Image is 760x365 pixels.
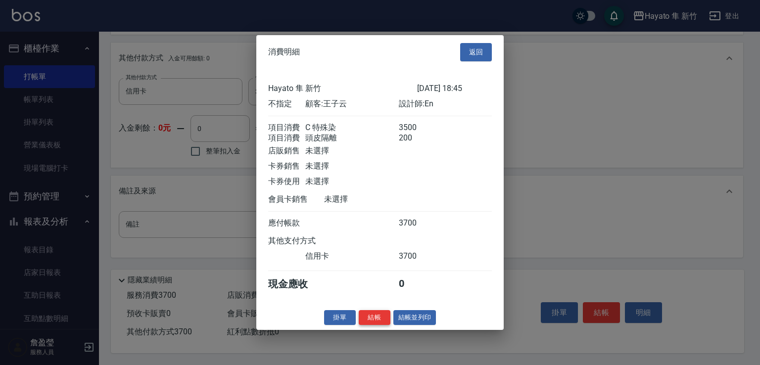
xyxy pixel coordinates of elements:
div: 項目消費 [268,133,305,143]
div: 未選擇 [305,145,398,156]
div: 0 [399,277,436,290]
div: 未選擇 [305,176,398,186]
span: 消費明細 [268,47,300,57]
div: 應付帳款 [268,218,305,228]
div: 頭皮隔離 [305,133,398,143]
button: 掛單 [324,310,356,325]
div: 店販銷售 [268,145,305,156]
div: 設計師: En [399,98,492,109]
div: 信用卡 [305,251,398,261]
button: 結帳並列印 [393,310,436,325]
div: 現金應收 [268,277,324,290]
button: 結帳 [359,310,390,325]
div: 3700 [399,251,436,261]
div: Hayato 隼 新竹 [268,83,417,93]
button: 返回 [460,43,492,61]
div: 未選擇 [305,161,398,171]
div: [DATE] 18:45 [417,83,492,93]
div: 不指定 [268,98,305,109]
div: 卡券銷售 [268,161,305,171]
div: 3700 [399,218,436,228]
div: 未選擇 [324,194,417,204]
div: 項目消費 [268,122,305,133]
div: 3500 [399,122,436,133]
div: 卡券使用 [268,176,305,186]
div: C 特殊染 [305,122,398,133]
div: 顧客: 王子云 [305,98,398,109]
div: 其他支付方式 [268,235,343,246]
div: 200 [399,133,436,143]
div: 會員卡銷售 [268,194,324,204]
